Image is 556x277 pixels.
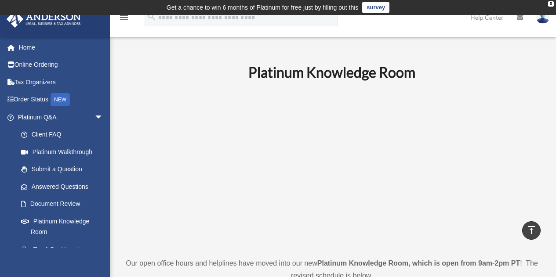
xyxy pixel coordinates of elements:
[248,64,415,81] b: Platinum Knowledge Room
[536,11,549,24] img: User Pic
[167,2,359,13] div: Get a chance to win 6 months of Platinum for free just by filling out this
[548,1,554,7] div: close
[362,2,389,13] a: survey
[6,91,116,109] a: Order StatusNEW
[12,161,116,178] a: Submit a Question
[12,126,116,144] a: Client FAQ
[6,56,116,74] a: Online Ordering
[4,11,84,28] img: Anderson Advisors Platinum Portal
[6,108,116,126] a: Platinum Q&Aarrow_drop_down
[317,259,520,267] strong: Platinum Knowledge Room, which is open from 9am-2pm PT
[6,39,116,56] a: Home
[119,15,129,23] a: menu
[200,93,464,241] iframe: 231110_Toby_KnowledgeRoom
[12,195,116,213] a: Document Review
[147,12,156,22] i: search
[12,241,116,269] a: Tax & Bookkeeping Packages
[94,108,112,126] span: arrow_drop_down
[12,178,116,195] a: Answered Questions
[522,221,541,240] a: vertical_align_top
[6,73,116,91] a: Tax Organizers
[119,12,129,23] i: menu
[51,93,70,106] div: NEW
[526,225,537,235] i: vertical_align_top
[12,143,116,161] a: Platinum Walkthrough
[12,212,112,241] a: Platinum Knowledge Room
